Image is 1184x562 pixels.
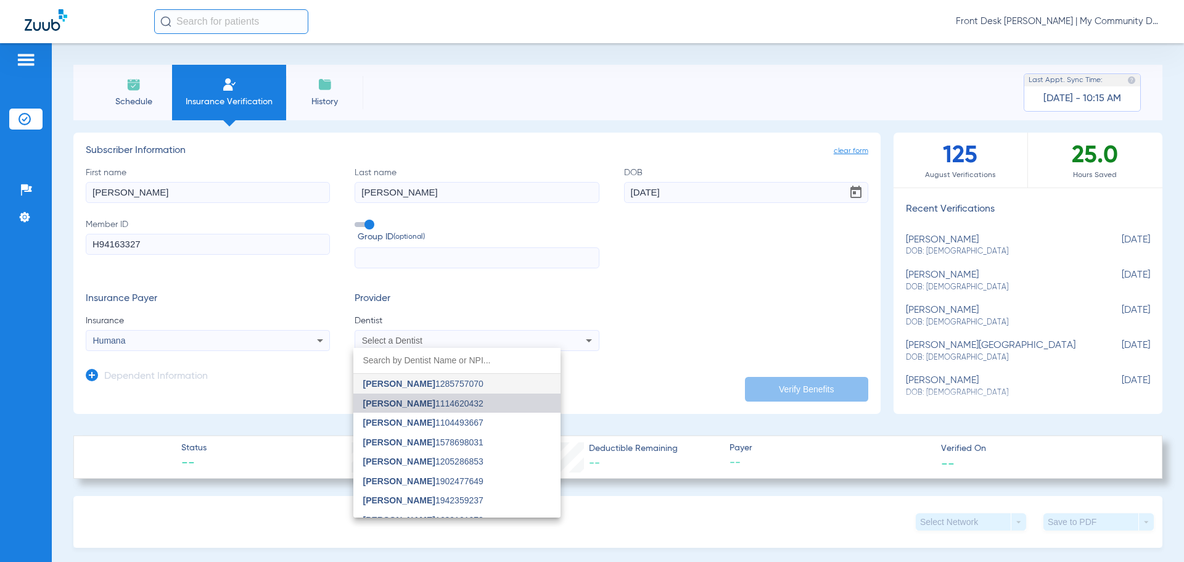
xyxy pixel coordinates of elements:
span: [PERSON_NAME] [363,476,435,486]
span: [PERSON_NAME] [363,457,435,466]
span: 1104493667 [363,418,483,427]
span: [PERSON_NAME] [363,399,435,408]
span: 1902477649 [363,477,483,486]
span: [PERSON_NAME] [363,437,435,447]
span: [PERSON_NAME] [363,515,435,525]
span: 1578698031 [363,438,483,447]
span: [PERSON_NAME] [363,418,435,428]
span: [PERSON_NAME] [363,495,435,505]
span: 1689101073 [363,516,483,524]
span: 1942359237 [363,496,483,505]
span: 1205286853 [363,457,483,466]
span: [PERSON_NAME] [363,379,435,389]
iframe: Chat Widget [1122,503,1184,562]
input: dropdown search [353,348,561,373]
span: 1114620432 [363,399,483,408]
span: 1285757070 [363,379,483,388]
